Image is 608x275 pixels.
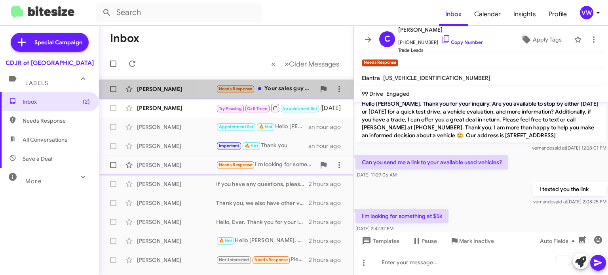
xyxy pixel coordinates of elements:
[137,104,216,112] div: [PERSON_NAME]
[216,160,315,169] div: I'm looking for something at $5k
[533,182,606,196] p: I texted you the link
[354,250,608,275] div: To enrich screen reader interactions, please activate Accessibility in Grammarly extension settings
[110,32,139,45] h1: Inbox
[137,161,216,169] div: [PERSON_NAME]
[271,59,275,69] span: «
[267,56,344,72] nav: Page navigation example
[383,74,490,82] span: [US_VEHICLE_IDENTIFICATION_NUMBER]
[137,256,216,264] div: [PERSON_NAME]
[398,25,483,34] span: [PERSON_NAME]
[219,106,242,111] span: Try Pausing
[255,257,288,262] span: Needs Response
[398,34,483,46] span: [PHONE_NUMBER]
[216,236,309,245] div: Hello [PERSON_NAME], Thank you for your inquiry. Are you available to stop by either [DATE] or [D...
[137,123,216,131] div: [PERSON_NAME]
[216,84,315,93] div: Your sales guy said he could get it here [DATE]. Your management (maybe you) couldn't or wouldn't...
[360,234,399,248] span: Templates
[439,3,468,26] a: Inbox
[580,6,593,19] div: vw
[355,226,393,231] span: [DATE] 2:42:32 PM
[25,80,48,87] span: Labels
[309,199,347,207] div: 2 hours ago
[137,237,216,245] div: [PERSON_NAME]
[355,97,606,142] p: Hello [PERSON_NAME]. Thank you for your inquiry. Are you available to stop by either [DATE] or [D...
[23,136,67,144] span: All Conversations
[11,33,89,52] a: Special Campaign
[216,255,309,264] div: Please check your records
[282,106,317,111] span: Appointment Set
[362,74,380,82] span: Elantra
[468,3,507,26] a: Calendar
[459,234,494,248] span: Mark Inactive
[23,155,52,163] span: Save a Deal
[384,33,390,46] span: C
[137,85,216,93] div: [PERSON_NAME]
[25,178,42,185] span: More
[354,234,406,248] button: Templates
[512,32,570,47] button: Apply Tags
[219,86,253,91] span: Needs Response
[443,234,500,248] button: Mark Inactive
[355,172,397,178] span: [DATE] 11:29:06 AM
[406,234,443,248] button: Pause
[386,90,410,97] span: Engaged
[83,98,90,106] span: (2)
[308,123,347,131] div: an hour ago
[398,46,483,54] span: Trade Leads
[532,145,606,151] span: vernando [DATE] 12:28:01 PM
[322,104,347,112] div: [DATE]
[219,238,232,243] span: 🔥 Hot
[309,256,347,264] div: 2 hours ago
[23,117,90,125] span: Needs Response
[309,237,347,245] div: 2 hours ago
[137,199,216,207] div: [PERSON_NAME]
[216,122,308,131] div: Hello [PERSON_NAME], Thank you for your inquiry. Are you available to stop by either [DATE] or [D...
[441,39,483,45] a: Copy Number
[507,3,542,26] a: Insights
[266,56,280,72] button: Previous
[533,32,562,47] span: Apply Tags
[137,142,216,150] div: [PERSON_NAME]
[285,59,289,69] span: »
[552,145,566,151] span: said at
[219,143,239,148] span: Important
[422,234,437,248] span: Pause
[534,234,584,248] button: Auto Fields
[533,199,606,205] span: vernando [DATE] 2:08:25 PM
[96,3,262,22] input: Search
[309,218,347,226] div: 2 hours ago
[137,180,216,188] div: [PERSON_NAME]
[540,234,578,248] span: Auto Fields
[137,218,216,226] div: [PERSON_NAME]
[355,155,508,169] p: Can you send me a link to your available used vehicles?
[247,106,268,111] span: Call Them
[259,124,272,129] span: 🔥 Hot
[573,6,599,19] button: vw
[553,199,567,205] span: said at
[362,59,398,66] small: Needs Response
[216,103,322,113] div: Inbound Call
[216,180,309,188] div: If you have any questions, please text me or call me, [PERSON_NAME], at [PHONE_NUMBER]. Thank you.
[308,142,347,150] div: an hour ago
[309,180,347,188] div: 2 hours ago
[362,90,383,97] span: 99 Drive
[34,38,82,46] span: Special Campaign
[6,59,94,67] div: CDJR of [GEOGRAPHIC_DATA]
[280,56,344,72] button: Next
[23,98,90,106] span: Inbox
[219,257,249,262] span: Not-Interested
[542,3,573,26] a: Profile
[219,124,254,129] span: Appointment Set
[245,143,258,148] span: 🔥 Hot
[355,209,448,223] p: I'm looking for something at $5k
[216,218,309,226] div: Hello, Ever. Thank you for your inquiry. Are you available to stop by either [DATE] or [DATE] for...
[216,141,308,150] div: Thank you
[216,199,309,207] div: Thank you, we also have other vehicles if you would like to take a look at some on our website
[289,60,339,68] span: Older Messages
[219,162,253,167] span: Needs Response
